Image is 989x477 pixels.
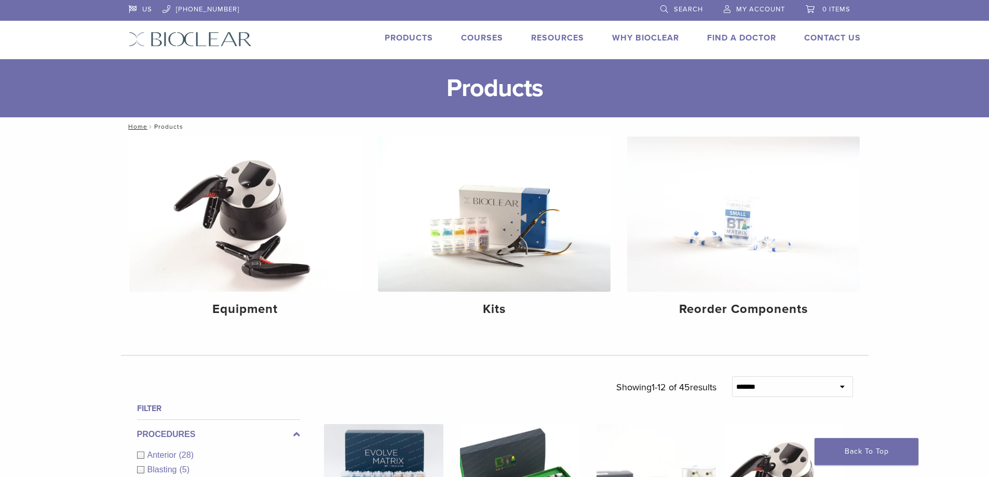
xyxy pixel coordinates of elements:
[121,117,869,136] nav: Products
[378,137,611,292] img: Kits
[736,5,785,13] span: My Account
[674,5,703,13] span: Search
[386,300,602,319] h4: Kits
[612,33,679,43] a: Why Bioclear
[125,123,147,130] a: Home
[815,438,918,465] a: Back To Top
[129,137,362,292] img: Equipment
[129,137,362,325] a: Equipment
[129,32,252,47] img: Bioclear
[627,137,860,325] a: Reorder Components
[652,381,690,393] span: 1-12 of 45
[385,33,433,43] a: Products
[627,137,860,292] img: Reorder Components
[461,33,503,43] a: Courses
[179,465,189,474] span: (5)
[707,33,776,43] a: Find A Doctor
[147,124,154,129] span: /
[138,300,354,319] h4: Equipment
[635,300,851,319] h4: Reorder Components
[804,33,861,43] a: Contact Us
[822,5,850,13] span: 0 items
[378,137,611,325] a: Kits
[137,428,300,441] label: Procedures
[531,33,584,43] a: Resources
[616,376,716,398] p: Showing results
[147,451,179,459] span: Anterior
[179,451,194,459] span: (28)
[147,465,180,474] span: Blasting
[137,402,300,415] h4: Filter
